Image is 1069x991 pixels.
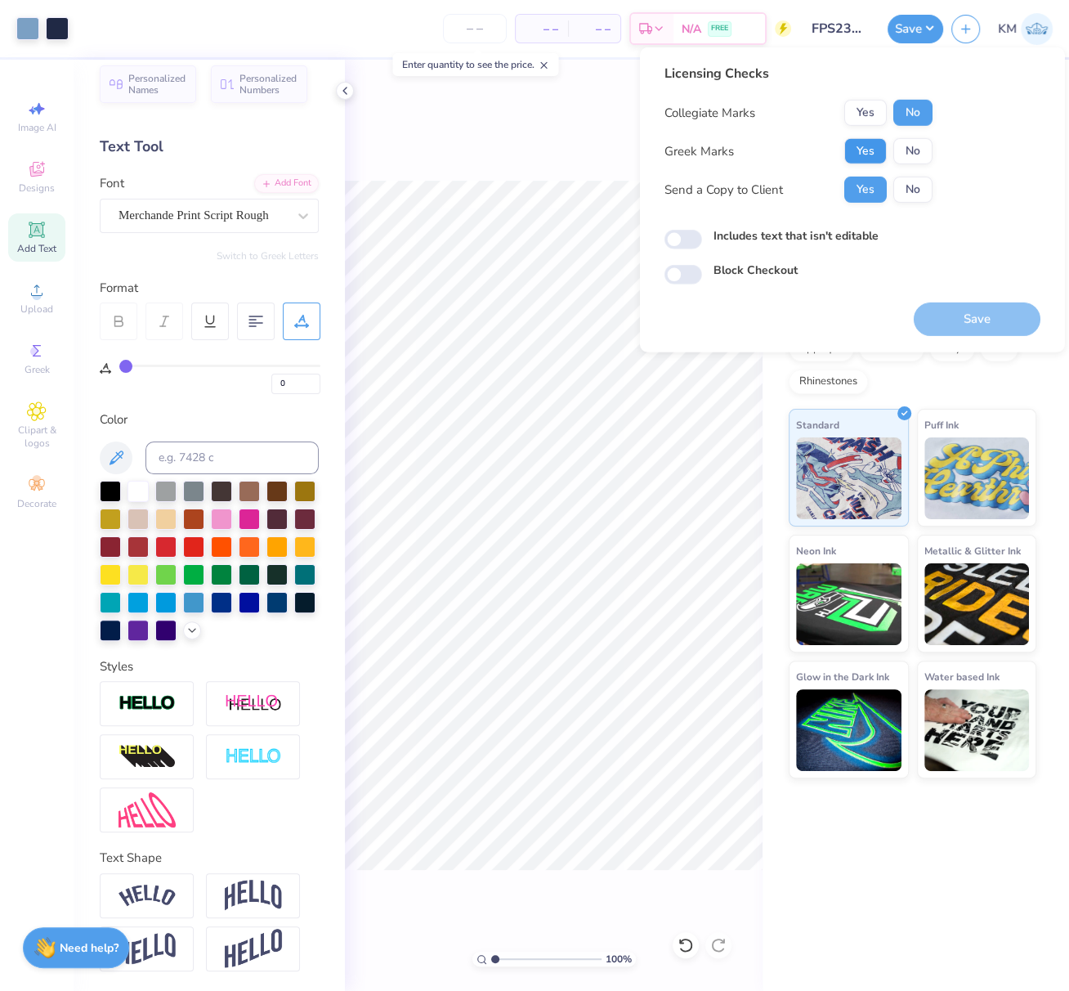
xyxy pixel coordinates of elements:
div: Rhinestones [789,370,868,394]
img: Puff Ink [924,437,1030,519]
button: No [893,177,933,203]
span: 100 % [606,952,632,966]
div: Text Tool [100,136,319,158]
div: Licensing Checks [664,64,933,83]
div: Enter quantity to see the price. [392,53,558,76]
input: e.g. 7428 c [145,442,319,474]
span: Puff Ink [924,416,959,433]
input: – – [443,14,507,43]
div: Greek Marks [664,142,734,161]
span: Designs [19,182,55,195]
button: No [893,100,933,126]
span: Standard [796,416,839,433]
img: Arc [119,885,176,907]
button: Yes [844,177,887,203]
span: Metallic & Glitter Ink [924,542,1021,559]
div: Styles [100,657,319,676]
button: Save [888,15,943,43]
span: Water based Ink [924,668,1000,685]
span: Add Text [17,242,56,255]
span: – – [526,20,558,38]
span: Clipart & logos [8,424,65,450]
span: Decorate [17,497,56,510]
div: Send a Copy to Client [664,181,783,200]
img: Stroke [119,694,176,713]
label: Block Checkout [713,262,798,279]
img: Arch [225,880,282,911]
img: Water based Ink [924,689,1030,771]
span: Image AI [18,121,56,134]
img: Katrina Mae Mijares [1021,13,1053,45]
input: Untitled Design [799,12,879,45]
a: KM [998,13,1053,45]
span: Glow in the Dark Ink [796,668,889,685]
button: Yes [844,138,887,164]
button: No [893,138,933,164]
strong: Need help? [60,940,119,956]
img: Free Distort [119,792,176,827]
div: Format [100,279,320,298]
div: Add Font [254,174,319,193]
button: Switch to Greek Letters [217,249,319,262]
img: Neon Ink [796,563,901,645]
span: Neon Ink [796,542,836,559]
img: Standard [796,437,901,519]
img: Flag [119,933,176,965]
span: Personalized Names [128,73,186,96]
span: Personalized Numbers [239,73,297,96]
span: – – [578,20,611,38]
span: Upload [20,303,53,316]
span: KM [998,20,1017,38]
div: Color [100,410,319,429]
img: Glow in the Dark Ink [796,689,901,771]
span: FREE [711,23,728,34]
img: Shadow [225,693,282,714]
img: Negative Space [225,747,282,766]
span: Greek [25,363,50,376]
div: Text Shape [100,849,319,868]
button: Yes [844,100,887,126]
span: N/A [682,20,701,38]
img: Metallic & Glitter Ink [924,563,1030,645]
img: 3d Illusion [119,744,176,770]
label: Font [100,174,124,193]
div: Collegiate Marks [664,104,755,123]
label: Includes text that isn't editable [713,227,879,244]
img: Rise [225,929,282,969]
